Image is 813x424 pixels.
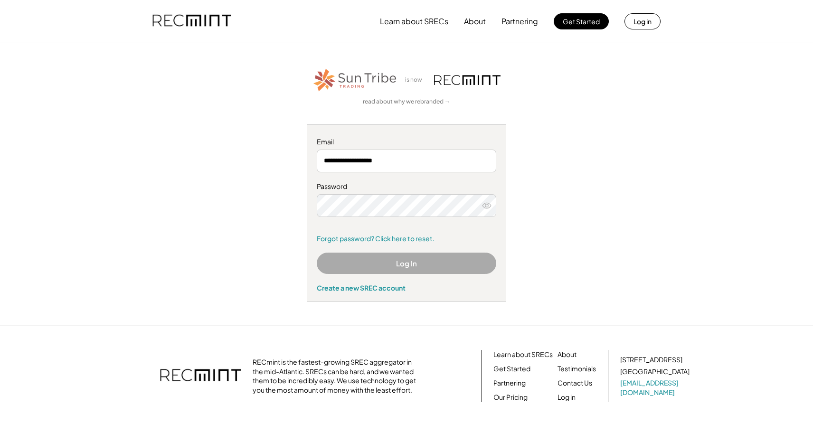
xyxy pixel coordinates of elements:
div: [GEOGRAPHIC_DATA] [620,367,690,377]
img: STT_Horizontal_Logo%2B-%2BColor.png [312,67,398,93]
button: About [464,12,486,31]
a: Forgot password? Click here to reset. [317,234,496,244]
a: Contact Us [558,378,592,388]
div: RECmint is the fastest-growing SREC aggregator in the mid-Atlantic. SRECs can be hard, and we wan... [253,358,421,395]
button: Log In [317,253,496,274]
div: Create a new SREC account [317,283,496,292]
button: Log in [624,13,661,29]
a: [EMAIL_ADDRESS][DOMAIN_NAME] [620,378,691,397]
img: recmint-logotype%403x.png [152,5,231,38]
a: Testimonials [558,364,596,374]
a: Learn about SRECs [493,350,553,359]
a: Partnering [493,378,526,388]
a: read about why we rebranded → [363,98,450,106]
button: Learn about SRECs [380,12,448,31]
a: Log in [558,393,576,402]
a: About [558,350,577,359]
div: Email [317,137,496,147]
div: [STREET_ADDRESS] [620,355,682,365]
div: is now [403,76,429,84]
img: recmint-logotype%403x.png [160,359,241,393]
button: Partnering [501,12,538,31]
div: Password [317,182,496,191]
a: Get Started [493,364,530,374]
img: recmint-logotype%403x.png [434,75,501,85]
button: Get Started [554,13,609,29]
a: Our Pricing [493,393,528,402]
